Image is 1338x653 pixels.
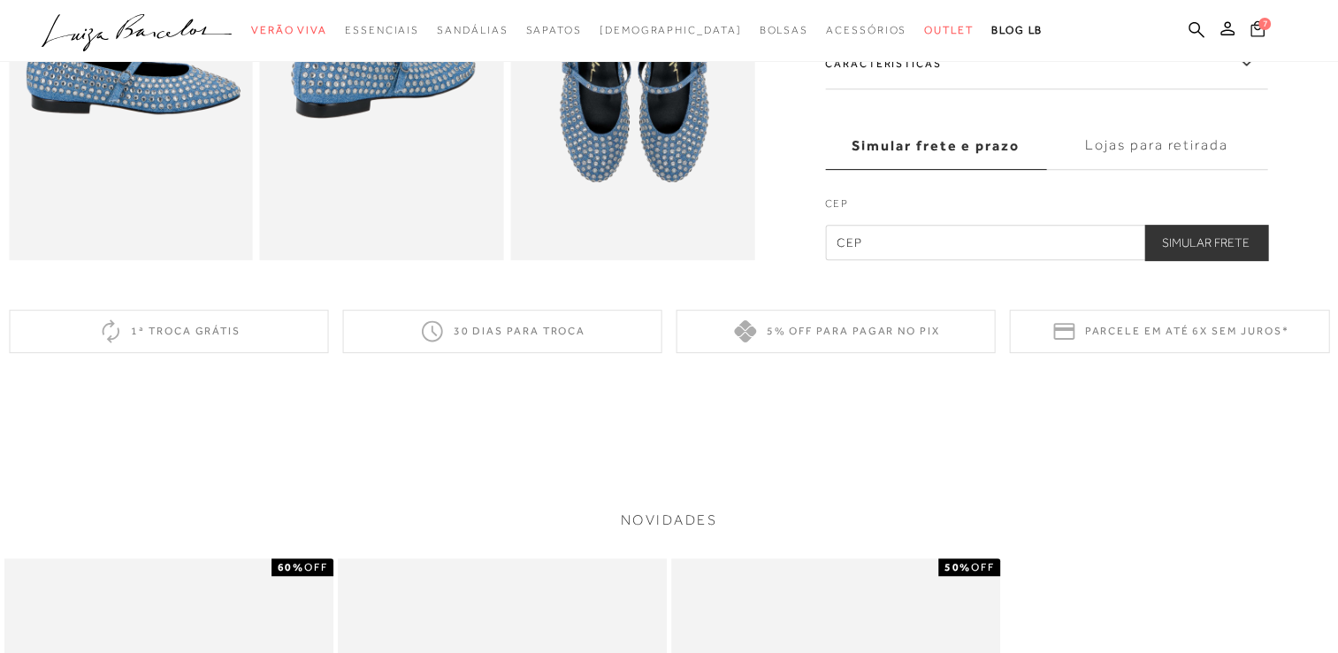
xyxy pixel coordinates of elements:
a: noSubCategoriesText [600,14,742,47]
span: [DEMOGRAPHIC_DATA] [600,24,742,36]
label: CEP [825,196,1267,220]
a: categoryNavScreenReaderText [924,14,974,47]
button: Simular Frete [1144,225,1267,260]
a: categoryNavScreenReaderText [437,14,508,47]
span: Outlet [924,24,974,36]
div: 1ª troca grátis [9,310,328,353]
div: 30 dias para troca [342,310,661,353]
span: OFF [971,561,995,573]
button: 7 [1245,19,1270,43]
span: 7 [1258,18,1271,30]
label: Simular frete e prazo [825,122,1046,170]
span: BLOG LB [991,24,1043,36]
a: categoryNavScreenReaderText [826,14,906,47]
span: Sandálias [437,24,508,36]
a: BLOG LB [991,14,1043,47]
a: categoryNavScreenReaderText [345,14,419,47]
span: OFF [304,561,328,573]
div: 5% off para pagar no PIX [677,310,996,353]
label: Lojas para retirada [1046,122,1267,170]
label: Características [825,38,1267,89]
a: categoryNavScreenReaderText [759,14,808,47]
span: Acessórios [826,24,906,36]
span: Essenciais [345,24,419,36]
strong: 60% [277,561,304,573]
span: Bolsas [759,24,808,36]
a: categoryNavScreenReaderText [251,14,327,47]
a: categoryNavScreenReaderText [525,14,581,47]
div: Parcele em até 6x sem juros* [1010,310,1329,353]
span: Sapatos [525,24,581,36]
strong: 50% [944,561,971,573]
span: Verão Viva [251,24,327,36]
input: CEP [825,225,1267,260]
